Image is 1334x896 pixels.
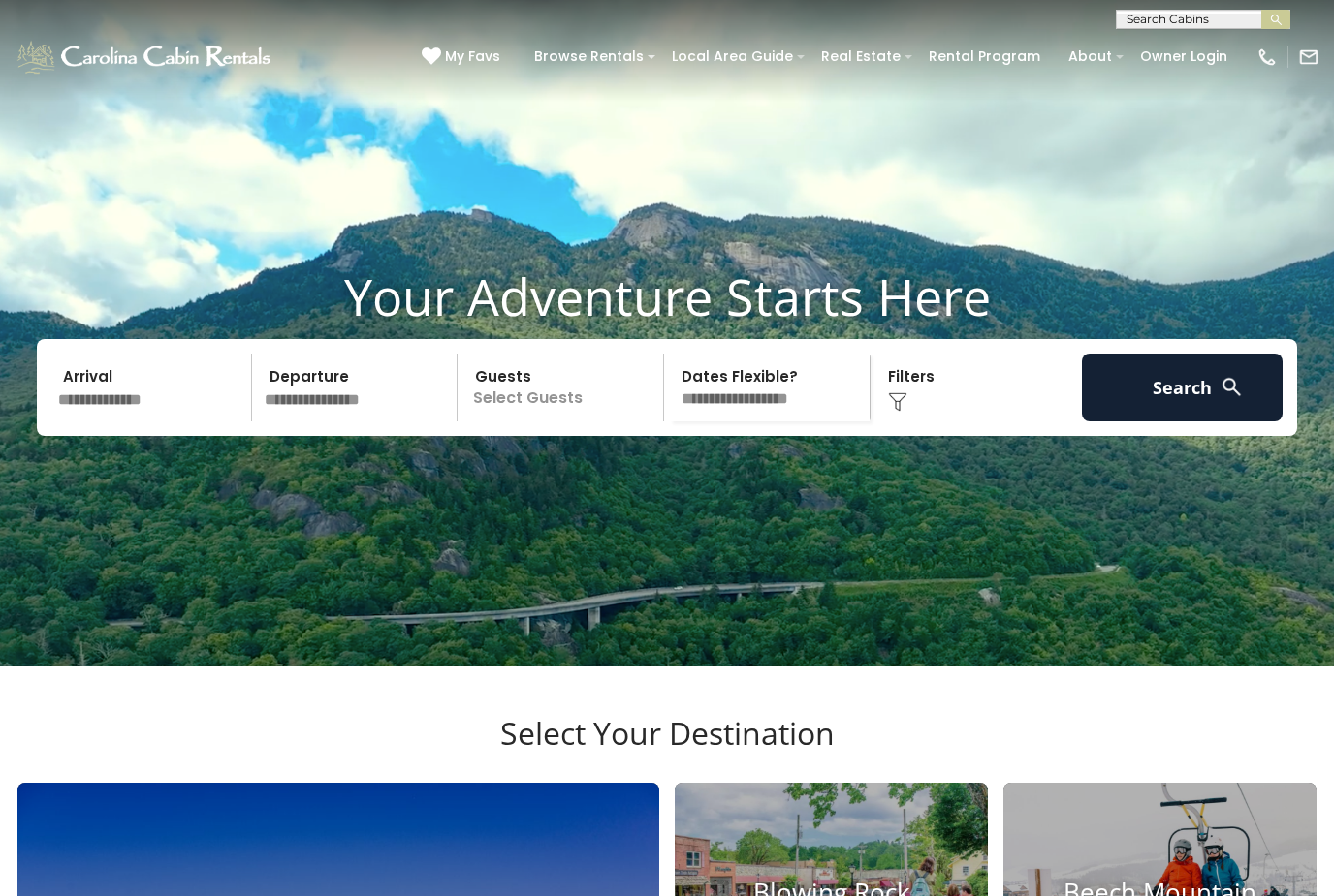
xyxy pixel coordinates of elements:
img: mail-regular-white.png [1298,46,1319,68]
a: Browse Rentals [524,42,653,72]
img: search-regular-white.png [1220,375,1244,399]
a: My Favs [422,46,505,68]
a: Real Estate [811,42,910,72]
p: Select Guests [463,354,663,421]
img: filter--v1.png [888,392,907,412]
img: phone-regular-white.png [1256,46,1278,68]
a: Rental Program [919,42,1050,72]
button: Search [1082,354,1283,421]
a: About [1059,42,1122,72]
a: Local Area Guide [662,42,803,72]
img: White-1-1-2.png [15,38,276,77]
span: My Favs [445,46,500,67]
h3: Select Your Destination [15,715,1319,783]
a: Owner Login [1130,42,1237,72]
h1: Your Adventure Starts Here [15,266,1319,326]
